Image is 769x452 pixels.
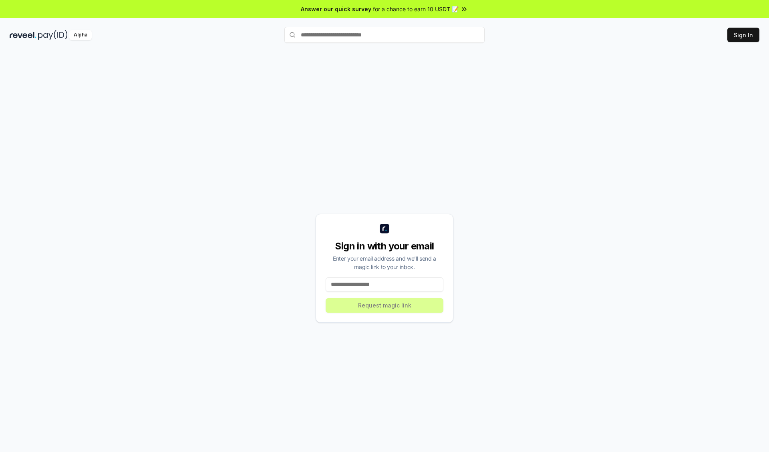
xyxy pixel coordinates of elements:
button: Sign In [727,28,759,42]
span: for a chance to earn 10 USDT 📝 [373,5,459,13]
img: reveel_dark [10,30,36,40]
img: logo_small [380,224,389,233]
div: Enter your email address and we’ll send a magic link to your inbox. [326,254,443,271]
img: pay_id [38,30,68,40]
div: Alpha [69,30,92,40]
div: Sign in with your email [326,240,443,253]
span: Answer our quick survey [301,5,371,13]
